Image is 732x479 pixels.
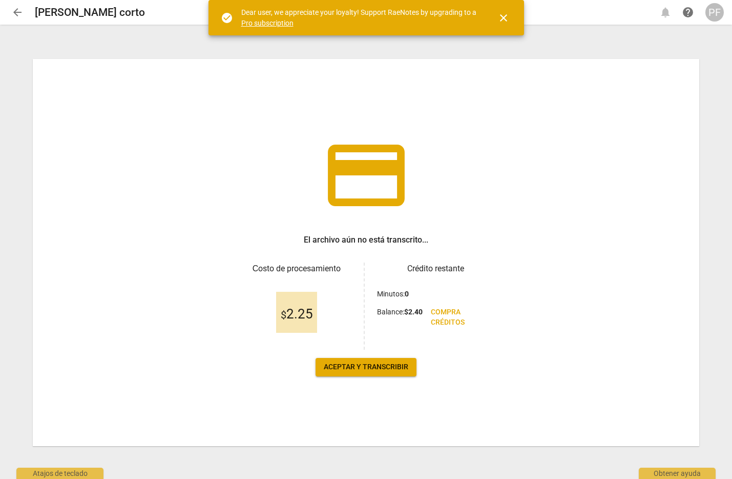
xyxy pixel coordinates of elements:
h3: El archivo aún no está transcrito... [304,234,428,246]
div: Obtener ayuda [639,468,716,479]
button: PF [705,3,724,22]
b: 0 [405,290,409,298]
button: Cerrar [491,6,516,30]
span: help [682,6,694,18]
p: Minutos : [377,289,409,300]
span: 2.25 [281,307,313,322]
span: check_circle [221,12,233,24]
div: Atajos de teclado [16,468,103,479]
a: Compra créditos [423,303,494,331]
button: Aceptar y transcribir [316,358,416,376]
b: $ 2.40 [404,308,423,316]
span: Aceptar y transcribir [324,362,408,372]
span: $ [281,309,286,321]
span: Compra créditos [431,307,486,327]
a: Obtener ayuda [679,3,697,22]
p: Balance : [377,307,423,317]
span: close [497,12,510,24]
div: Dear user, we appreciate your loyalty! Support RaeNotes by upgrading to a [241,7,479,28]
a: Pro subscription [241,19,294,27]
span: arrow_back [11,6,24,18]
span: credit_card [320,129,412,222]
h2: [PERSON_NAME] corto [35,6,145,19]
h3: Crédito restante [377,263,494,275]
h3: Сosto de procesamiento [238,263,355,275]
